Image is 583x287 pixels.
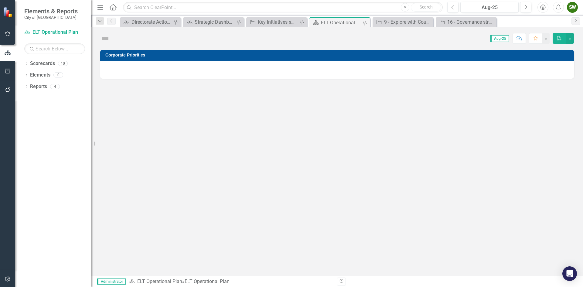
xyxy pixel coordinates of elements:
div: » [129,278,332,285]
button: SW [567,2,578,13]
span: Search [420,5,433,9]
a: Reports [30,83,47,90]
div: Open Intercom Messenger [562,266,577,281]
div: 9 - Explore with Council potential Multi-Year Budgeting | Operating and Capital [384,18,432,26]
img: ClearPoint Strategy [3,7,14,18]
a: Scorecards [30,60,55,67]
div: 0 [53,73,63,78]
a: 9 - Explore with Council potential Multi-Year Budgeting | Operating and Capital [374,18,432,26]
span: Administrator [97,278,126,285]
a: ELT Operational Plan [137,278,182,284]
div: ELT Operational Plan [321,19,361,26]
div: 4 [50,84,60,89]
img: Not Defined [100,34,110,43]
span: Aug-25 [490,35,509,42]
button: Aug-25 [460,2,519,13]
div: Directorate Action Plan [131,18,172,26]
a: Directorate Action Plan [121,18,172,26]
div: Key initiatives supporting Council's focus areas [258,18,298,26]
a: Key initiatives supporting Council's focus areas [248,18,298,26]
h3: Corporate Priorities [105,53,571,57]
input: Search ClearPoint... [123,2,443,13]
div: 10 [58,61,68,66]
a: 16 - Governance structure [437,18,495,26]
div: Strategic Dashboard [195,18,235,26]
button: Search [411,3,441,12]
div: Aug-25 [462,4,517,11]
a: Elements [30,72,50,79]
a: Strategic Dashboard [185,18,235,26]
div: 16 - Governance structure [447,18,495,26]
div: ELT Operational Plan [185,278,230,284]
span: Elements & Reports [24,8,78,15]
small: City of [GEOGRAPHIC_DATA] [24,15,78,20]
a: ELT Operational Plan [24,29,85,36]
input: Search Below... [24,43,85,54]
